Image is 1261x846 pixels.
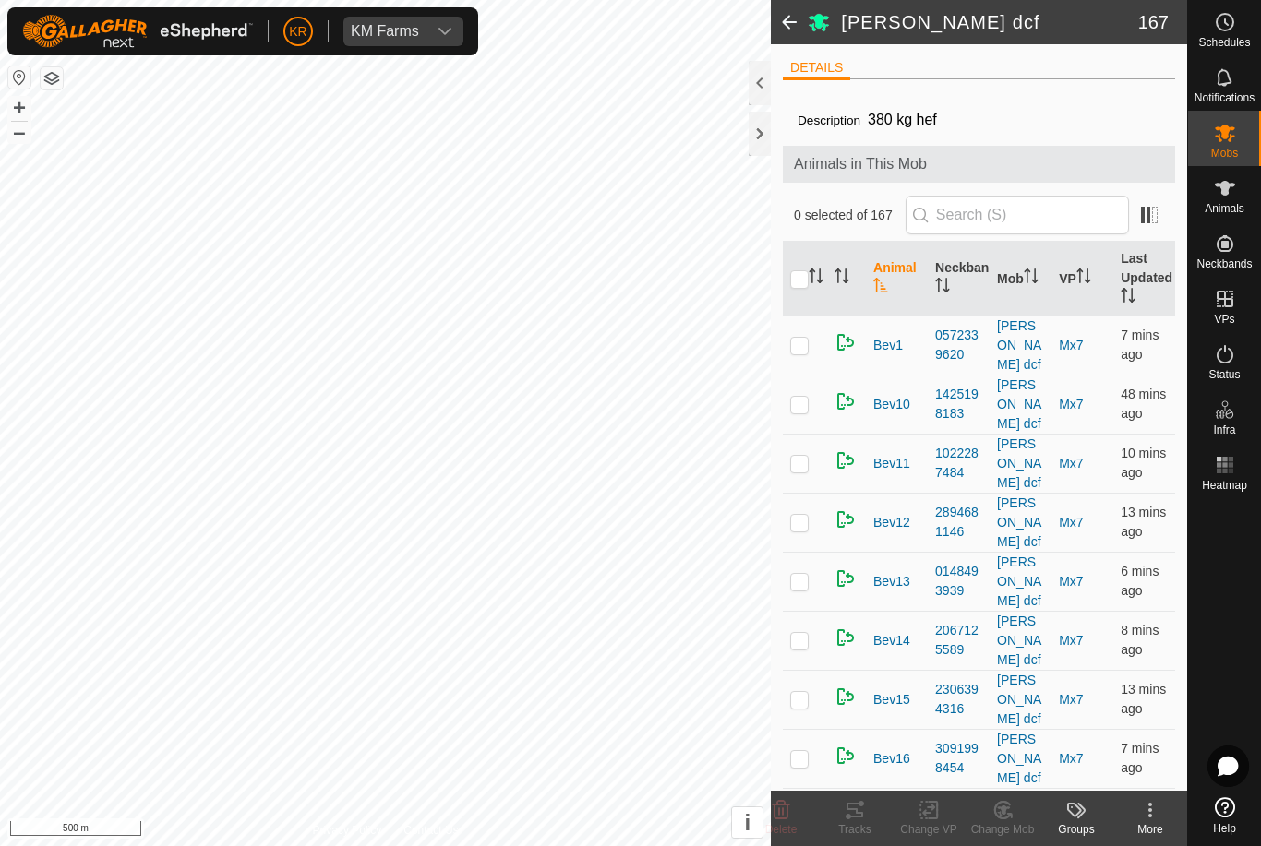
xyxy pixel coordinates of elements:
[809,271,823,286] p-sorticon: Activate to sort
[928,242,990,316] th: Neckband
[798,113,860,127] label: Description
[1195,92,1255,103] span: Notifications
[1076,271,1091,286] p-sorticon: Activate to sort
[1198,37,1250,48] span: Schedules
[1059,515,1083,530] a: Mx7
[1059,633,1083,648] a: Mx7
[1211,148,1238,159] span: Mobs
[1205,203,1244,214] span: Animals
[906,196,1129,234] input: Search (S)
[8,97,30,119] button: +
[873,454,910,473] span: Bev11
[1059,751,1083,766] a: Mx7
[935,739,982,778] div: 3091998454
[935,680,982,719] div: 2306394316
[873,749,910,769] span: Bev16
[1121,446,1166,480] span: 10 Aug 2025 at 11:09 am
[351,24,419,39] div: KM Farms
[835,390,857,412] img: returning on
[22,15,253,48] img: Gallagher Logo
[835,567,857,590] img: returning on
[1059,574,1083,589] a: Mx7
[892,821,966,838] div: Change VP
[1214,314,1234,325] span: VPs
[873,513,910,532] span: Bev12
[732,807,763,838] button: i
[860,104,944,135] span: 380 kg hef
[426,17,463,46] div: dropdown trigger
[1188,790,1261,841] a: Help
[873,280,888,295] p-sorticon: Activate to sort
[997,494,1044,552] div: [PERSON_NAME] dcf
[997,730,1044,788] div: [PERSON_NAME] dcf
[873,572,910,591] span: Bev13
[935,280,950,295] p-sorticon: Activate to sort
[835,685,857,708] img: returning on
[1213,424,1235,435] span: Infra
[835,626,857,649] img: returning on
[343,17,426,46] span: KM Farms
[873,395,910,414] span: Bev10
[1213,823,1236,834] span: Help
[997,435,1044,493] div: [PERSON_NAME] dcf
[841,11,1137,33] h2: [PERSON_NAME] dcf
[966,821,1039,838] div: Change Mob
[1113,821,1187,838] div: More
[1121,623,1159,657] span: 10 Aug 2025 at 11:11 am
[403,822,458,839] a: Contact Us
[997,612,1044,670] div: [PERSON_NAME] dcf
[873,690,910,709] span: Bev15
[744,810,751,835] span: i
[935,326,982,364] div: 0572339620
[935,621,982,660] div: 2067125589
[313,822,382,839] a: Privacy Policy
[997,375,1044,434] div: [PERSON_NAME] dcf
[997,671,1044,729] div: [PERSON_NAME] dcf
[1196,258,1252,269] span: Neckbands
[1202,480,1247,491] span: Heatmap
[794,153,1164,175] span: Animals in This Mob
[1121,328,1159,362] span: 10 Aug 2025 at 11:12 am
[997,316,1044,375] div: [PERSON_NAME] dcf
[783,58,850,80] li: DETAILS
[835,271,849,286] p-sorticon: Activate to sort
[1059,397,1083,411] a: Mx7
[1039,821,1113,838] div: Groups
[765,823,798,836] span: Delete
[41,67,63,89] button: Map Layers
[873,631,910,650] span: Bev14
[1059,338,1083,352] a: Mx7
[1208,369,1240,380] span: Status
[873,336,903,355] span: Bev1
[8,121,30,143] button: –
[935,444,982,483] div: 1022287484
[1051,242,1113,316] th: VP
[1024,271,1039,286] p-sorticon: Activate to sort
[818,821,892,838] div: Tracks
[1121,682,1166,716] span: 10 Aug 2025 at 11:06 am
[1059,692,1083,707] a: Mx7
[1121,387,1166,421] span: 10 Aug 2025 at 10:31 am
[1121,505,1166,539] span: 10 Aug 2025 at 11:06 am
[835,331,857,353] img: returning on
[866,242,928,316] th: Animal
[835,745,857,767] img: returning on
[8,66,30,89] button: Reset Map
[1113,242,1175,316] th: Last Updated
[935,503,982,542] div: 2894681146
[1121,741,1159,775] span: 10 Aug 2025 at 11:13 am
[990,242,1051,316] th: Mob
[1121,291,1135,305] p-sorticon: Activate to sort
[1059,456,1083,471] a: Mx7
[935,562,982,601] div: 0148493939
[935,385,982,423] div: 1425198183
[289,22,306,42] span: KR
[835,508,857,530] img: returning on
[1138,8,1169,36] span: 167
[835,449,857,471] img: returning on
[1121,564,1159,598] span: 10 Aug 2025 at 11:14 am
[997,553,1044,611] div: [PERSON_NAME] dcf
[794,206,906,225] span: 0 selected of 167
